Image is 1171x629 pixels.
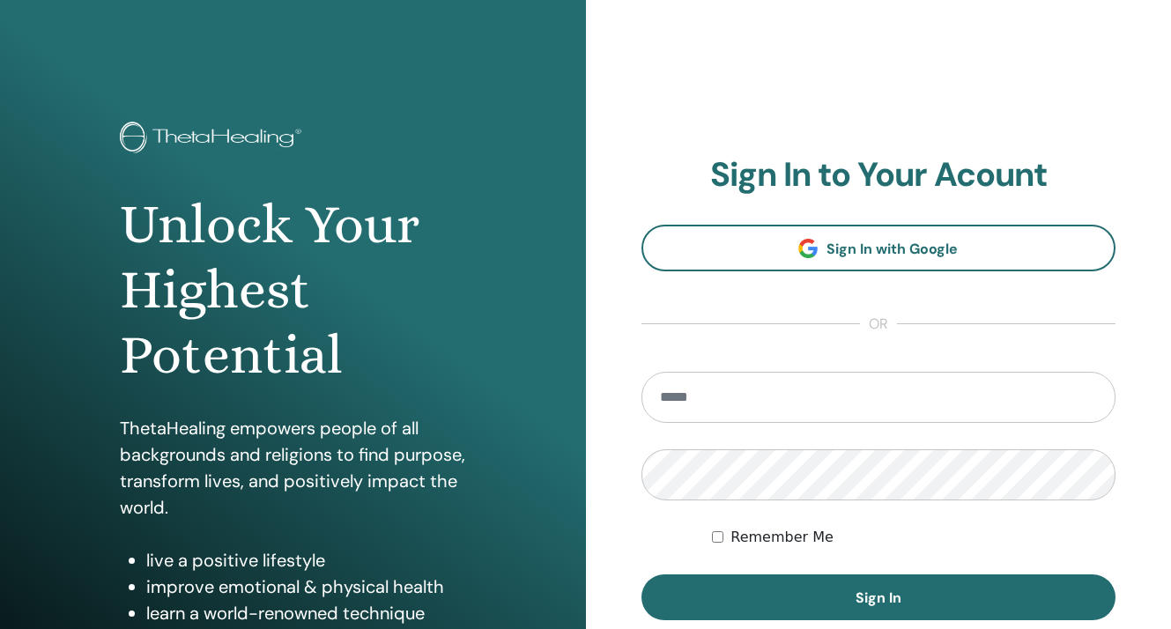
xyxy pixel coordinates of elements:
div: Keep me authenticated indefinitely or until I manually logout [712,527,1115,548]
li: improve emotional & physical health [146,573,466,600]
li: live a positive lifestyle [146,547,466,573]
p: ThetaHealing empowers people of all backgrounds and religions to find purpose, transform lives, a... [120,415,466,521]
span: or [860,314,897,335]
h2: Sign In to Your Acount [641,155,1116,196]
span: Sign In with Google [826,240,958,258]
h1: Unlock Your Highest Potential [120,192,466,388]
a: Sign In with Google [641,225,1116,271]
li: learn a world-renowned technique [146,600,466,626]
label: Remember Me [730,527,834,548]
span: Sign In [856,588,901,607]
button: Sign In [641,574,1116,620]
